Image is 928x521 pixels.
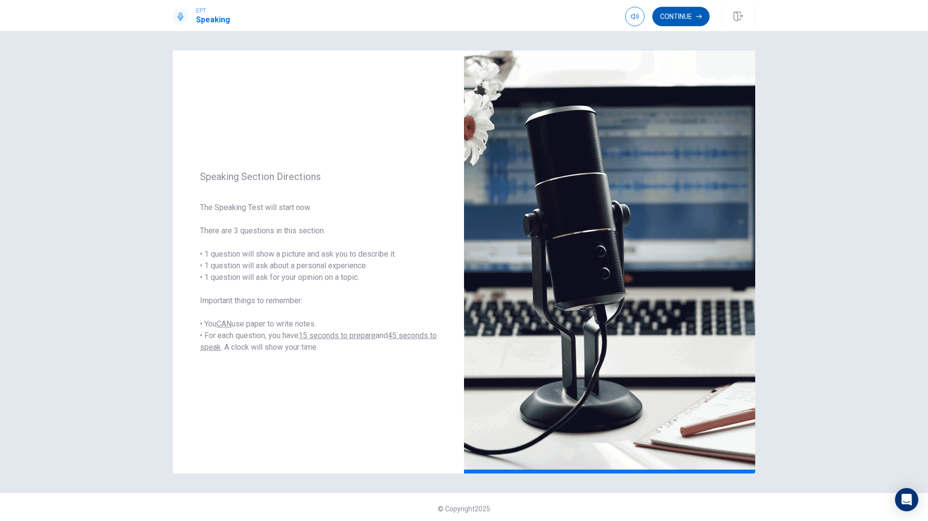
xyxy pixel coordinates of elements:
[200,202,437,353] span: The Speaking Test will start now. There are 3 questions in this section. • 1 question will show a...
[464,50,755,473] img: speaking intro
[438,505,490,513] span: © Copyright 2025
[196,14,230,26] h1: Speaking
[196,7,230,14] span: EPT
[200,171,437,182] span: Speaking Section Directions
[895,488,918,511] div: Open Intercom Messenger
[298,331,376,340] u: 15 seconds to prepare
[652,7,710,26] button: Continue
[216,319,232,328] u: CAN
